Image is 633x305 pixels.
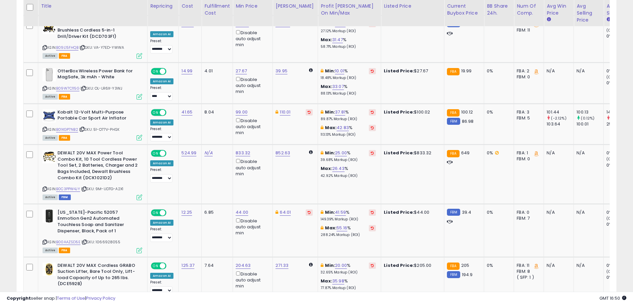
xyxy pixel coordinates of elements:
[577,3,601,24] div: Avg Selling Price
[275,150,290,156] a: 852.63
[325,109,335,115] b: Min:
[204,3,230,17] div: Fulfillment Cost
[57,109,138,123] b: Kobalt 12-Volt Multi-Purpose Portable Car Sport Air Inflator
[43,209,56,223] img: 314m46gTW-L._SL40_.jpg
[384,109,414,115] b: Listed Price:
[236,217,267,236] div: Disable auto adjust min
[41,3,145,10] div: Title
[547,209,569,215] div: N/A
[321,165,332,172] b: Max:
[150,127,173,142] div: Preset:
[80,86,122,91] span: | SKU: OL-LR6X-Y3WJ
[204,150,212,156] a: N/A
[321,83,332,90] b: Max:
[384,150,439,156] div: $833.32
[547,68,569,74] div: N/A
[335,262,347,269] a: 20.00
[275,262,288,269] a: 271.33
[487,263,509,268] div: 0%
[165,110,176,115] span: OFF
[577,68,598,74] div: N/A
[43,109,56,122] img: 41wlani0l5L._SL40_.jpg
[321,76,376,80] p: 18.48% Markup (ROI)
[462,118,474,124] span: 86.98
[332,278,344,284] a: 35.98
[236,262,251,269] a: 204.63
[181,3,199,10] div: Cost
[150,227,173,242] div: Preset:
[606,269,616,274] small: (0%)
[43,135,58,141] span: All listings currently available for purchase on Amazon
[384,262,414,268] b: Listed Price:
[321,21,376,33] div: %
[86,295,115,301] a: Privacy Policy
[204,209,228,215] div: 6.85
[325,124,337,131] b: Max:
[43,94,58,100] span: All listings currently available for purchase on Amazon
[517,109,539,115] div: FBA: 3
[384,3,441,10] div: Listed Price
[321,209,376,222] div: %
[321,91,376,96] p: 88.13% Markup (ROI)
[236,117,267,136] div: Disable auto adjust min
[447,209,460,216] small: FBM
[577,109,603,115] div: 100.13
[461,150,470,156] span: 649
[547,3,571,17] div: Avg Win Price
[321,117,376,121] p: 89.87% Markup (ROI)
[59,53,70,59] span: FBA
[577,263,598,268] div: N/A
[461,109,473,115] span: 100.12
[517,115,539,121] div: FBM: 5
[487,68,509,74] div: 0%
[321,225,376,237] div: %
[204,68,228,74] div: 4.01
[43,21,142,58] div: ASIN:
[384,68,439,74] div: $27.67
[79,127,119,132] span: | SKU: 51-O77V-PHSK
[321,270,376,275] p: 32.65% Markup (ROI)
[59,248,70,253] span: FBA
[181,262,194,269] a: 125.37
[43,263,56,276] img: 41ckTPkMk2L._SL40_.jpg
[447,118,460,125] small: FBM
[57,68,138,82] b: OtterBox Wireless Power Bank for MagSafe, 3k mAh - White
[150,160,173,166] div: Amazon AI
[321,37,376,49] div: %
[150,78,173,84] div: Amazon AI
[165,210,176,215] span: OFF
[517,263,539,268] div: FBA: 11
[321,132,376,137] p: 113.13% Markup (ROI)
[332,37,343,43] a: 31.47
[321,37,332,43] b: Max:
[517,3,541,17] div: Num of Comp.
[181,209,192,216] a: 12.25
[152,210,160,215] span: ON
[43,53,58,59] span: All listings currently available for purchase on Amazon
[325,262,335,268] b: Min:
[150,31,173,37] div: Amazon AI
[43,68,56,81] img: 31f55iEmcuL._SL40_.jpg
[447,3,481,17] div: Current Buybox Price
[606,156,616,162] small: (0%)
[321,29,376,34] p: 27.12% Markup (ROI)
[517,268,539,274] div: FBM: 8
[321,150,376,162] div: %
[487,109,509,115] div: 0%
[152,151,160,156] span: ON
[384,263,439,268] div: $205.00
[447,271,460,278] small: FBM
[152,68,160,74] span: ON
[236,68,247,74] a: 27.67
[59,135,70,141] span: FBA
[606,28,616,33] small: (0%)
[606,17,610,23] small: Avg BB Share.
[43,194,58,200] span: All listings currently available for purchase on Amazon
[236,29,267,48] div: Disable auto adjust min
[335,109,345,115] a: 37.81
[547,121,574,127] div: 103.64
[165,263,176,268] span: OFF
[384,209,439,215] div: $44.00
[517,274,539,280] div: ( SFP: 1 )
[7,295,115,302] div: seller snap | |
